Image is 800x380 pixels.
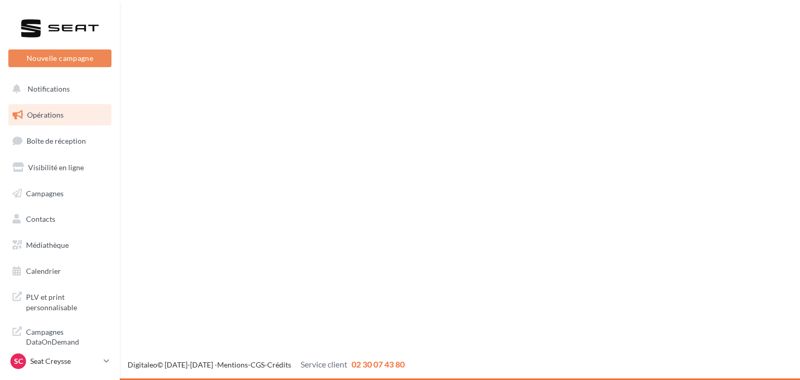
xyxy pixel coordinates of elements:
[6,130,114,152] a: Boîte de réception
[27,110,64,119] span: Opérations
[6,234,114,256] a: Médiathèque
[26,325,107,347] span: Campagnes DataOnDemand
[26,188,64,197] span: Campagnes
[6,78,109,100] button: Notifications
[26,267,61,275] span: Calendrier
[6,104,114,126] a: Opérations
[30,356,99,366] p: Seat Creysse
[301,359,347,369] span: Service client
[8,351,111,371] a: SC Seat Creysse
[267,360,291,369] a: Crédits
[26,214,55,223] span: Contacts
[8,49,111,67] button: Nouvelle campagne
[14,356,23,366] span: SC
[128,360,157,369] a: Digitaleo
[128,360,405,369] span: © [DATE]-[DATE] - - -
[28,84,70,93] span: Notifications
[6,208,114,230] a: Contacts
[6,286,114,316] a: PLV et print personnalisable
[6,321,114,351] a: Campagnes DataOnDemand
[6,157,114,179] a: Visibilité en ligne
[352,359,405,369] span: 02 30 07 43 80
[217,360,248,369] a: Mentions
[27,136,86,145] span: Boîte de réception
[26,240,69,249] span: Médiathèque
[28,163,84,172] span: Visibilité en ligne
[251,360,265,369] a: CGS
[6,260,114,282] a: Calendrier
[6,183,114,205] a: Campagnes
[26,290,107,312] span: PLV et print personnalisable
